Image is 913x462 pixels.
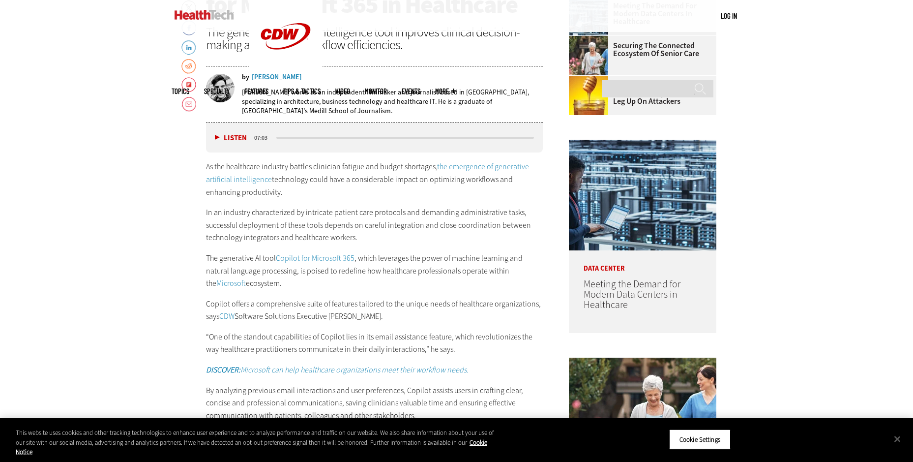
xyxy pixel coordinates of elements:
[172,88,189,95] span: Topics
[206,384,543,422] p: By analyzing previous email interactions and user preferences, Copilot assists users in crafting ...
[215,134,247,142] button: Listen
[206,365,240,375] em: DISCOVER:
[569,76,613,84] a: jar of honey with a honey dipper
[721,11,737,20] a: Log in
[240,365,469,375] em: Microsoft can help healthcare organizations meet their workflow needs.
[569,140,716,250] img: engineer with laptop overlooking data center
[206,123,543,153] div: media player
[175,10,234,20] img: Home
[569,250,716,272] p: Data Center
[365,88,387,95] a: MonITor
[721,11,737,21] div: User menu
[283,88,321,95] a: Tips & Tactics
[16,438,487,457] a: More information about your privacy
[206,331,543,356] p: “One of the standout capabilities of Copilot lies in its email assistance feature, which revoluti...
[669,429,731,450] button: Cookie Settings
[206,161,529,185] a: the emergence of generative artificial intelligence
[16,428,502,457] div: This website uses cookies and other tracking technologies to enhance user experience and to analy...
[206,252,543,290] p: The generative AI tool , which leverages the power of machine learning and natural language proce...
[569,82,710,105] a: AI-Powered Honeypots Give Healthcare Organizations a Leg Up on Attackers
[276,253,354,263] a: Copilot for Microsoft 365
[584,277,680,311] a: Meeting the Demand for Modern Data Centers in Healthcare
[206,206,543,244] p: In an industry characterized by intricate patient care protocols and demanding administrative tas...
[402,88,420,95] a: Events
[569,76,608,115] img: jar of honey with a honey dipper
[206,298,543,323] p: Copilot offers a comprehensive suite of features tailored to the unique needs of healthcare organ...
[253,133,275,142] div: duration
[335,88,350,95] a: Video
[206,365,469,375] a: DISCOVER:Microsoft can help healthcare organizations meet their workflow needs.
[244,88,268,95] a: Features
[219,311,235,321] a: CDW
[249,65,323,75] a: CDW
[216,278,246,288] a: Microsoft
[204,88,230,95] span: Specialty
[206,160,543,198] p: As the healthcare industry battles clinician fatigue and budget shortages, technology could have ...
[886,428,908,450] button: Close
[435,88,456,95] span: More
